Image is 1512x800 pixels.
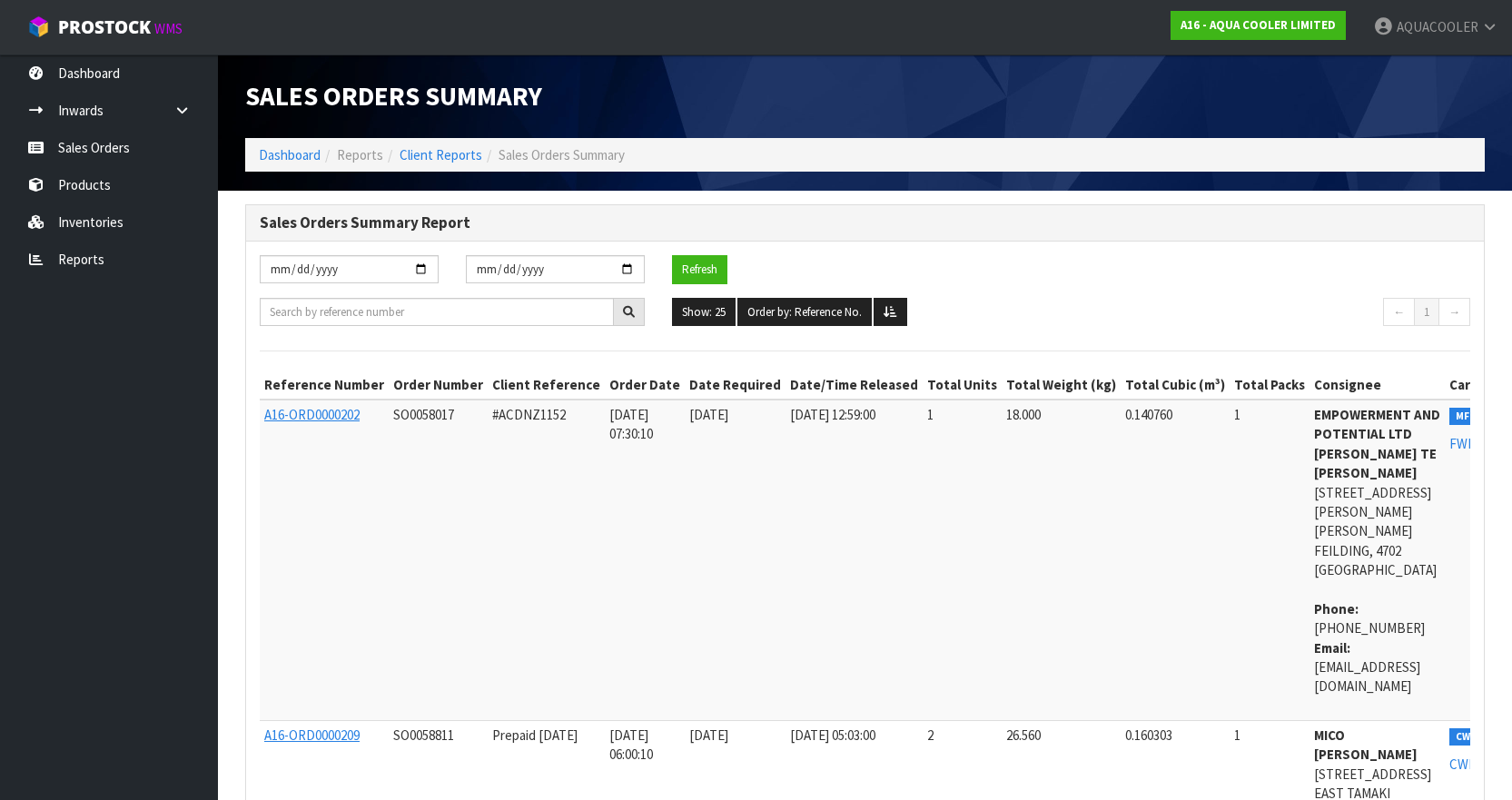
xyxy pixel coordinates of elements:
[1438,298,1470,327] a: →
[393,726,454,744] span: SO0058811
[689,726,728,744] span: [DATE]
[1125,406,1172,423] span: 0.140760
[672,255,727,284] button: Refresh
[1397,18,1478,35] span: AQUACOOLER
[259,146,321,163] a: Dashboard
[927,406,934,423] span: 1
[1006,726,1041,744] span: 26.560
[1234,406,1240,423] span: 1
[389,370,488,400] th: Order Number
[58,15,151,39] span: ProStock
[1125,726,1172,744] span: 0.160303
[1002,370,1121,400] th: Total Weight (kg)
[1085,298,1470,331] nav: Page navigation
[672,298,736,327] button: Show: 25
[605,370,685,400] th: Order Date
[264,726,360,744] a: A16-ORD0000209
[499,146,625,163] span: Sales Orders Summary
[1414,298,1439,327] a: 1
[1314,600,1359,617] strong: phone
[260,298,614,326] input: Search by reference number
[1314,405,1440,580] address: [STREET_ADDRESS][PERSON_NAME] [PERSON_NAME] FEILDING, 4702 [GEOGRAPHIC_DATA]
[1181,17,1336,33] strong: A16 - AQUA COOLER LIMITED
[790,726,875,744] span: [DATE] 05:03:00
[786,370,923,400] th: Date/Time Released
[488,370,605,400] th: Client Reference
[1314,406,1440,442] strong: EMPOWERMENT AND POTENTIAL LTD
[790,406,875,423] span: [DATE] 12:59:00
[393,406,454,423] span: SO0058017
[927,726,934,744] span: 2
[737,298,872,327] button: Order by: Reference No.
[685,370,786,400] th: Date Required
[1006,406,1041,423] span: 18.000
[1314,445,1437,481] strong: [PERSON_NAME] TE [PERSON_NAME]
[245,79,542,113] span: Sales Orders Summary
[260,214,1470,232] h3: Sales Orders Summary Report
[1121,370,1230,400] th: Total Cubic (m³)
[260,370,389,400] th: Reference Number
[492,406,566,423] span: #ACDNZ1152
[337,146,383,163] span: Reports
[154,20,183,37] small: WMS
[1230,370,1309,400] th: Total Packs
[923,370,1002,400] th: Total Units
[1314,599,1440,696] address: [PHONE_NUMBER] [EMAIL_ADDRESS][DOMAIN_NAME]
[400,146,482,163] a: Client Reports
[1383,298,1415,327] a: ←
[1314,726,1345,744] strong: MICO
[1309,370,1445,400] th: Consignee
[492,726,578,744] span: Prepaid [DATE]
[1314,639,1350,657] strong: email
[1314,746,1418,763] strong: [PERSON_NAME]
[609,406,653,442] span: [DATE] 07:30:10
[689,406,728,423] span: [DATE]
[609,726,653,763] span: [DATE] 06:00:10
[1234,726,1240,744] span: 1
[264,406,360,423] a: A16-ORD0000202
[27,15,50,38] img: cube-alt.png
